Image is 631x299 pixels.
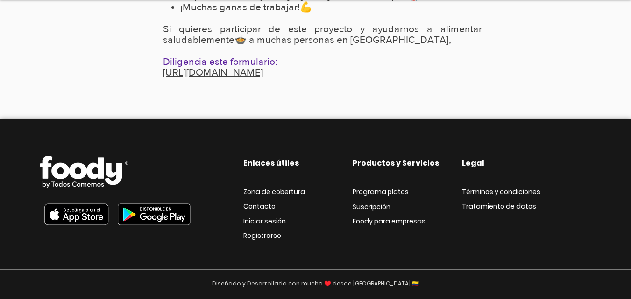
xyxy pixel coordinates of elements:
span: Si quieres participar de este proyecto y ayudarnos a alimentar saludablemente🍲 a muchas personas ... [163,23,482,45]
a: Contacto [243,202,276,210]
a: [URL][DOMAIN_NAME] [163,67,263,77]
a: Zona de cobertura [243,188,305,196]
iframe: Messagebird Livechat Widget [577,245,622,290]
span: Zona de cobertura [243,187,305,196]
a: Suscripción [353,203,390,211]
span: Tratamiento de datos [462,202,536,211]
span: Contacto [243,202,276,211]
span: Términos y condiciones [462,187,540,196]
a: Iniciar sesión [243,217,286,225]
span: Diligencia este formulario: [163,56,277,67]
span: Iniciar sesión [243,216,286,226]
a: Programa platos [353,188,409,196]
span: Foody para empresas [353,216,425,226]
span: Registrarse [243,231,281,240]
a: Términos y condiciones [462,188,540,196]
span: Productos y Servicios [353,158,439,168]
span: Programa platos [353,187,409,196]
a: Foody para empresas [353,217,425,225]
img: Logo_Foody V2.0.0 (2).png [40,156,128,188]
img: Foody app movil en Play Store.png [113,198,196,230]
span: Diseñado y Desarrollado con mucho ♥️ desde [GEOGRAPHIC_DATA] 🇨🇴 [212,279,419,287]
span: Suscripción [353,202,390,211]
span: Legal [462,158,484,168]
img: Foody app movil en App Store.png [40,198,113,230]
span: Enlaces útiles [243,158,299,168]
a: Diseñado y Desarrollado con mucho ♥️ desde [GEOGRAPHIC_DATA] 🇨🇴 [212,280,419,287]
span: ¡Muchas ganas de trabajar!💪 [180,1,312,12]
a: Registrarse [243,232,281,240]
a: Tratamiento de datos [462,202,536,210]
